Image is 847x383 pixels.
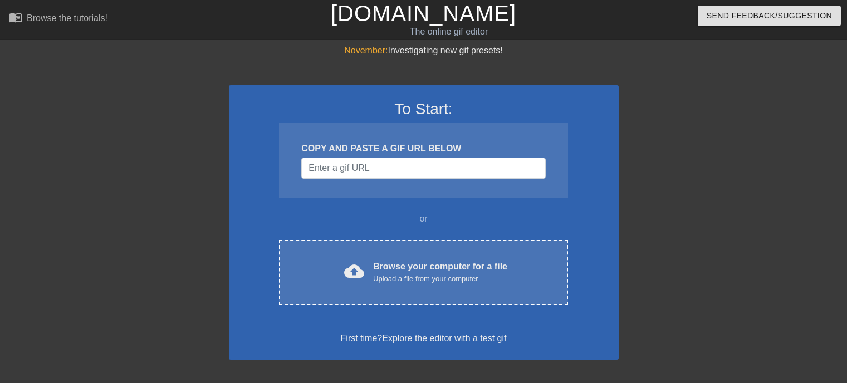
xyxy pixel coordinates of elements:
a: Browse the tutorials! [9,11,107,28]
span: menu_book [9,11,22,24]
span: Send Feedback/Suggestion [707,9,832,23]
a: Explore the editor with a test gif [382,333,506,343]
div: First time? [243,332,604,345]
div: COPY AND PASTE A GIF URL BELOW [301,142,545,155]
div: or [258,212,590,225]
h3: To Start: [243,100,604,119]
a: [DOMAIN_NAME] [331,1,516,26]
span: cloud_upload [344,261,364,281]
span: November: [344,46,388,55]
div: Upload a file from your computer [373,273,507,284]
div: Browse the tutorials! [27,13,107,23]
div: Browse your computer for a file [373,260,507,284]
input: Username [301,158,545,179]
button: Send Feedback/Suggestion [698,6,841,26]
div: Investigating new gif presets! [229,44,619,57]
div: The online gif editor [288,25,610,38]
